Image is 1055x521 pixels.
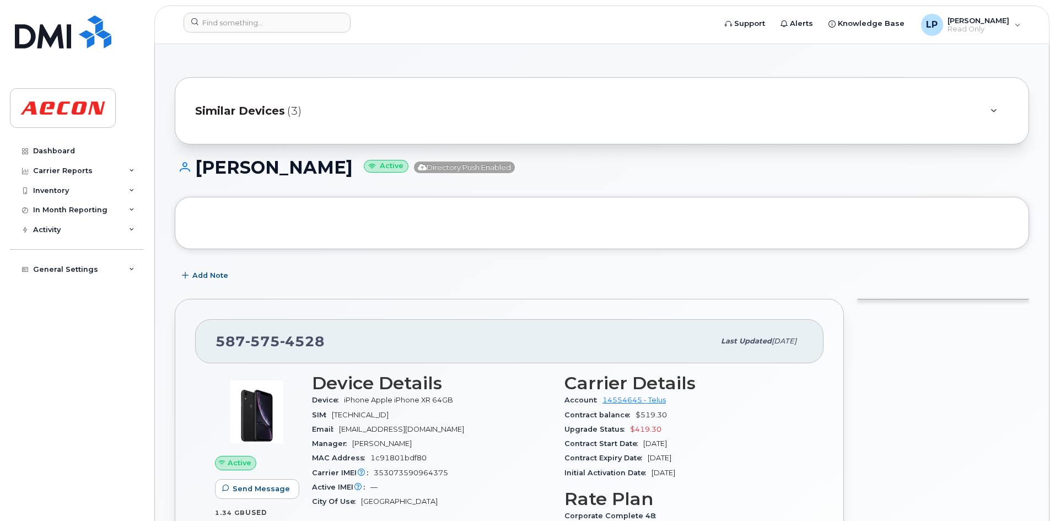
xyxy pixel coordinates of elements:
span: [DATE] [652,469,675,477]
span: Send Message [233,484,290,494]
span: 1.34 GB [215,509,245,517]
span: — [370,483,378,491]
span: iPhone Apple iPhone XR 64GB [344,396,453,404]
h3: Rate Plan [564,489,804,509]
span: Email [312,425,339,433]
span: Manager [312,439,352,448]
span: Contract Expiry Date [564,454,648,462]
button: Send Message [215,479,299,499]
span: used [245,508,267,517]
span: Account [564,396,602,404]
span: [TECHNICAL_ID] [332,411,389,419]
span: MAC Address [312,454,370,462]
small: Active [364,160,408,173]
span: Similar Devices [195,103,285,119]
span: Contract Start Date [564,439,643,448]
span: Last updated [721,337,772,345]
span: SIM [312,411,332,419]
span: [EMAIL_ADDRESS][DOMAIN_NAME] [339,425,464,433]
span: Directory Push Enabled [414,162,515,173]
h1: [PERSON_NAME] [175,158,1029,177]
span: Carrier IMEI [312,469,374,477]
span: 353073590964375 [374,469,448,477]
img: image20231002-3703462-1qb80zy.jpeg [224,379,290,445]
span: 575 [245,333,280,350]
span: 1c91801bdf80 [370,454,427,462]
span: [DATE] [643,439,667,448]
button: Add Note [175,266,238,286]
h3: Device Details [312,373,551,393]
span: [DATE] [772,337,796,345]
span: City Of Use [312,497,361,506]
span: Initial Activation Date [564,469,652,477]
span: $419.30 [630,425,661,433]
span: [DATE] [648,454,671,462]
span: Corporate Complete 48 [564,512,661,520]
span: (3) [287,103,302,119]
h3: Carrier Details [564,373,804,393]
span: 587 [216,333,325,350]
span: Active IMEI [312,483,370,491]
span: Active [228,458,251,468]
span: Upgrade Status [564,425,630,433]
span: Add Note [192,270,228,281]
span: 4528 [280,333,325,350]
a: 14554645 - Telus [602,396,666,404]
span: [PERSON_NAME] [352,439,412,448]
span: Contract balance [564,411,636,419]
span: Device [312,396,344,404]
span: [GEOGRAPHIC_DATA] [361,497,438,506]
span: $519.30 [636,411,667,419]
